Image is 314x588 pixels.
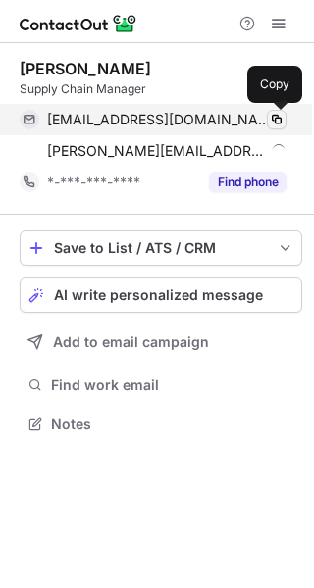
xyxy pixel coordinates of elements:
[20,411,302,438] button: Notes
[54,287,263,303] span: AI write personalized message
[20,371,302,399] button: Find work email
[47,111,272,128] span: [EMAIL_ADDRESS][DOMAIN_NAME]
[20,80,302,98] div: Supply Chain Manager
[51,416,294,433] span: Notes
[20,324,302,360] button: Add to email campaign
[20,277,302,313] button: AI write personalized message
[20,230,302,266] button: save-profile-one-click
[51,376,294,394] span: Find work email
[20,59,151,78] div: [PERSON_NAME]
[20,12,137,35] img: ContactOut v5.3.10
[209,172,287,192] button: Reveal Button
[54,240,268,256] div: Save to List / ATS / CRM
[47,142,265,160] span: [PERSON_NAME][EMAIL_ADDRESS][DOMAIN_NAME]
[53,334,209,350] span: Add to email campaign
